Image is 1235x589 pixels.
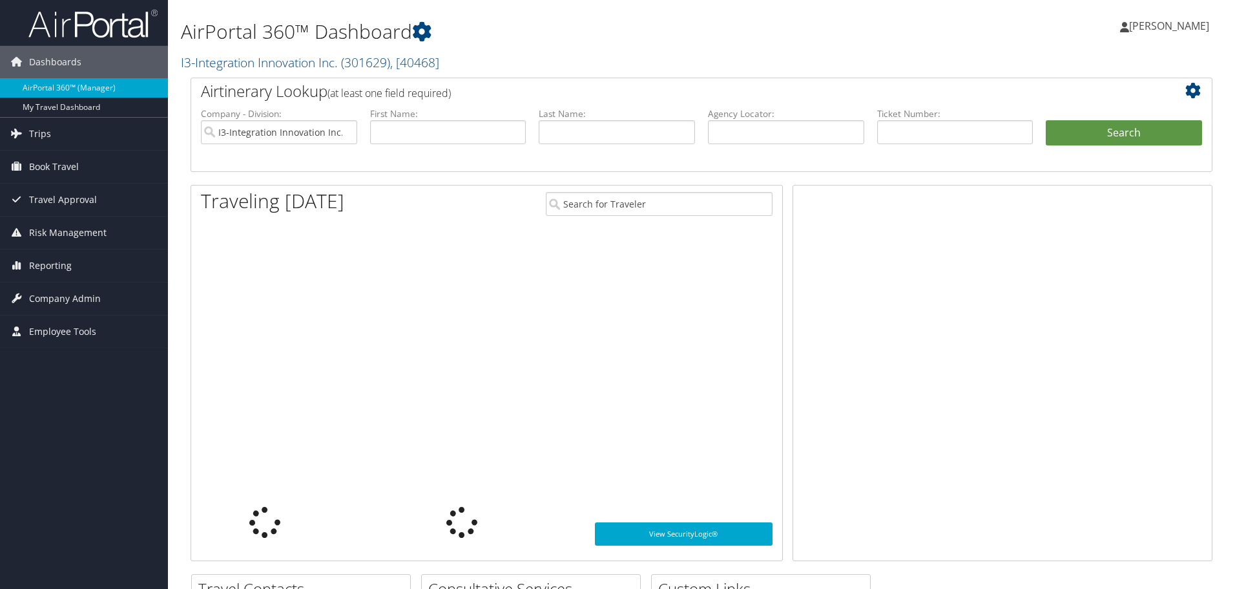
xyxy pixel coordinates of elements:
label: Last Name: [539,107,695,120]
span: [PERSON_NAME] [1129,19,1209,33]
button: Search [1046,120,1202,146]
span: ( 301629 ) [341,54,390,71]
span: Employee Tools [29,316,96,348]
img: airportal-logo.png [28,8,158,39]
a: View SecurityLogic® [595,522,773,546]
h2: Airtinerary Lookup [201,80,1117,102]
span: Travel Approval [29,184,97,216]
span: Trips [29,118,51,150]
span: Reporting [29,250,72,282]
label: Company - Division: [201,107,357,120]
input: Search for Traveler [546,192,773,216]
h1: AirPortal 360™ Dashboard [181,18,875,45]
h1: Traveling [DATE] [201,187,344,215]
span: Dashboards [29,46,81,78]
a: [PERSON_NAME] [1120,6,1222,45]
span: Risk Management [29,217,107,249]
span: (at least one field required) [327,86,451,100]
label: Agency Locator: [708,107,864,120]
span: Company Admin [29,283,101,315]
a: I3-Integration Innovation Inc. [181,54,439,71]
label: First Name: [370,107,526,120]
span: , [ 40468 ] [390,54,439,71]
label: Ticket Number: [877,107,1033,120]
span: Book Travel [29,151,79,183]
